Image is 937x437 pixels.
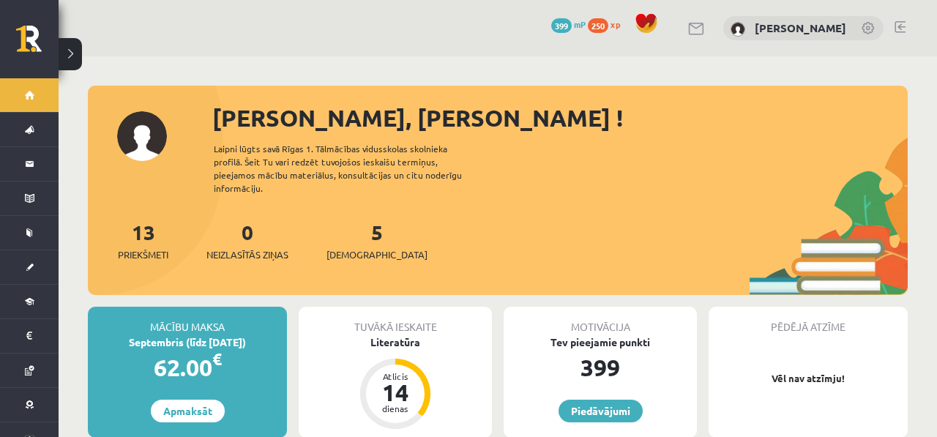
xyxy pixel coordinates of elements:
div: Pēdējā atzīme [709,307,908,335]
div: Literatūra [299,335,492,350]
p: Vēl nav atzīmju! [716,371,900,386]
span: Priekšmeti [118,247,168,262]
a: 13Priekšmeti [118,219,168,262]
img: Jegors Rogoļevs [731,22,745,37]
span: 250 [588,18,608,33]
div: Mācību maksa [88,307,287,335]
a: Rīgas 1. Tālmācības vidusskola [16,26,59,62]
div: [PERSON_NAME], [PERSON_NAME] ! [212,100,908,135]
span: € [212,348,222,370]
div: 62.00 [88,350,287,385]
div: Laipni lūgts savā Rīgas 1. Tālmācības vidusskolas skolnieka profilā. Šeit Tu vari redzēt tuvojošo... [214,142,488,195]
div: Tev pieejamie punkti [504,335,697,350]
a: 250 xp [588,18,627,30]
div: dienas [373,404,417,413]
a: Piedāvājumi [559,400,643,422]
span: xp [611,18,620,30]
div: Atlicis [373,372,417,381]
a: 399 mP [551,18,586,30]
span: Neizlasītās ziņas [206,247,288,262]
div: Tuvākā ieskaite [299,307,492,335]
a: 0Neizlasītās ziņas [206,219,288,262]
a: [PERSON_NAME] [755,20,846,35]
a: 5[DEMOGRAPHIC_DATA] [326,219,428,262]
div: Motivācija [504,307,697,335]
span: [DEMOGRAPHIC_DATA] [326,247,428,262]
div: 14 [373,381,417,404]
a: Apmaksāt [151,400,225,422]
a: Literatūra Atlicis 14 dienas [299,335,492,431]
span: 399 [551,18,572,33]
span: mP [574,18,586,30]
div: Septembris (līdz [DATE]) [88,335,287,350]
div: 399 [504,350,697,385]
